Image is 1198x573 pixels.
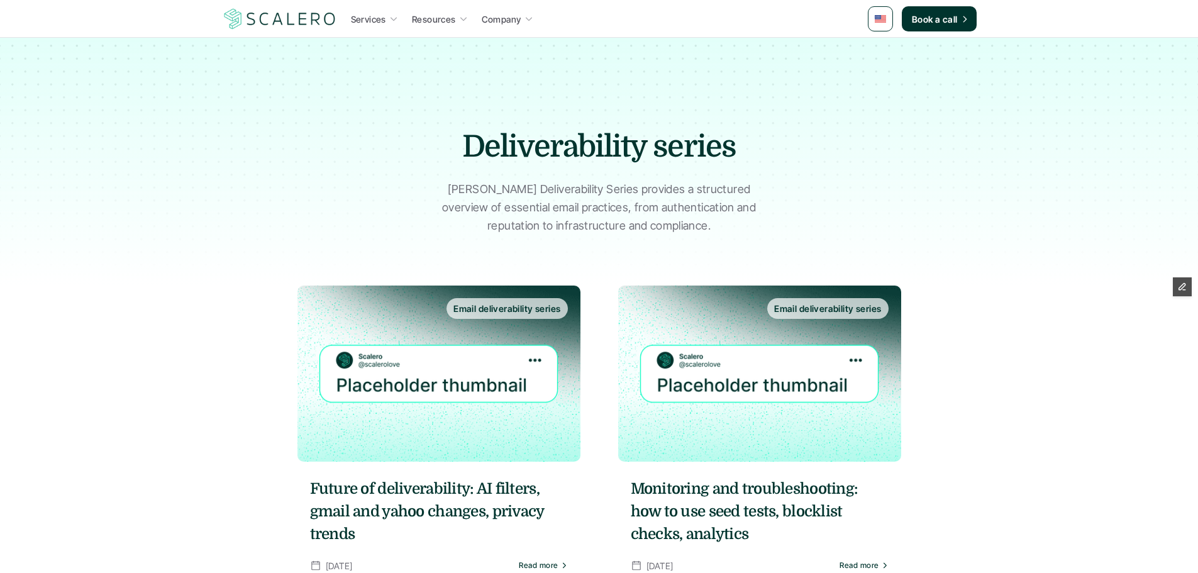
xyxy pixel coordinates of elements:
[453,302,560,315] p: Email deliverability series
[912,13,958,26] p: Book a call
[351,13,386,26] p: Services
[310,477,568,545] a: Future of deliverability: AI filters, gmail and yahoo changes, privacy trends
[482,13,521,26] p: Company
[297,286,580,462] a: Email deliverability series
[222,8,338,30] a: Scalero company logo
[631,477,889,545] a: Monitoring and troubleshooting: how to use seed tests, blocklist checks, analytics
[840,561,879,570] p: Read more
[618,286,901,462] a: Email deliverability series
[774,302,881,315] p: Email deliverability series
[442,181,757,235] p: [PERSON_NAME] Deliverability Series provides a structured overview of essential email practices, ...
[902,6,977,31] a: Book a call
[412,13,456,26] p: Resources
[1173,277,1192,296] button: Edit Framer Content
[840,561,888,570] a: Read more
[519,561,567,570] a: Read more
[519,561,558,570] p: Read more
[222,7,338,31] img: Scalero company logo
[379,126,819,168] h1: Deliverability series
